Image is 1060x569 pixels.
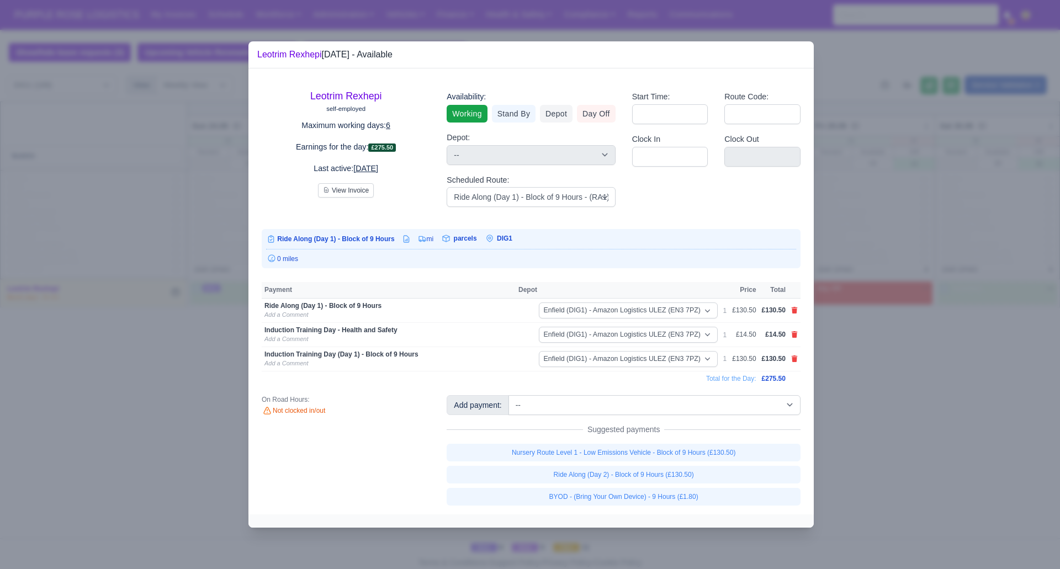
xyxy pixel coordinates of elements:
span: £130.50 [762,306,786,314]
small: self-employed [326,105,365,112]
td: £130.50 [729,299,759,323]
p: Maximum working days: [262,119,430,132]
span: Ride Along (Day 1) - Block of 9 Hours [277,235,394,243]
u: 6 [386,121,390,130]
p: Last active: [262,162,430,175]
span: £275.50 [368,143,396,152]
a: Ride Along (Day 2) - Block of 9 Hours (£130.50) [447,466,801,483]
a: Depot [540,105,573,123]
span: Total for the Day: [706,375,756,382]
span: £14.50 [765,331,786,338]
a: Day Off [577,105,616,123]
p: Earnings for the day: [262,141,430,153]
div: 1 [723,331,727,339]
u: [DATE] [353,164,378,173]
div: 0 miles [266,254,796,264]
label: Clock In [632,133,660,146]
a: BYOD - (Bring Your Own Device) - 9 Hours (£1.80) [447,488,801,506]
div: On Road Hours: [262,395,430,404]
td: £14.50 [729,323,759,347]
a: Leotrim Rexhepi [257,50,322,59]
span: £275.50 [762,375,786,382]
span: parcels [454,235,477,242]
th: Price [729,282,759,299]
td: £130.50 [729,347,759,371]
div: Not clocked in/out [262,406,430,416]
label: Route Code: [724,91,768,103]
div: Add payment: [447,395,508,415]
div: 1 [723,354,727,363]
div: Induction Training Day (Day 1) - Block of 9 Hours [264,350,513,359]
a: Working [447,105,487,123]
a: Add a Comment [264,311,308,318]
div: Availability: [447,91,615,103]
label: Clock Out [724,133,759,146]
label: Depot: [447,131,470,144]
div: 1 [723,306,727,315]
th: Payment [262,282,516,299]
a: Nursery Route Level 1 - Low Emissions Vehicle - Block of 9 Hours (£130.50) [447,444,801,461]
label: Start Time: [632,91,670,103]
span: DIG1 [497,235,512,242]
span: Suggested payments [583,424,665,435]
div: Ride Along (Day 1) - Block of 9 Hours [264,301,513,310]
a: Add a Comment [264,336,308,342]
div: Induction Training Day - Health and Safety [264,326,513,334]
button: View Invoice [318,183,374,198]
td: mi [411,233,434,244]
span: £130.50 [762,355,786,363]
th: Depot [516,282,720,299]
iframe: Chat Widget [1005,516,1060,569]
th: Total [759,282,788,299]
div: [DATE] - Available [257,48,393,61]
a: Leotrim Rexhepi [310,91,381,102]
a: Add a Comment [264,360,308,366]
a: Stand By [492,105,536,123]
label: Scheduled Route: [447,174,509,187]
